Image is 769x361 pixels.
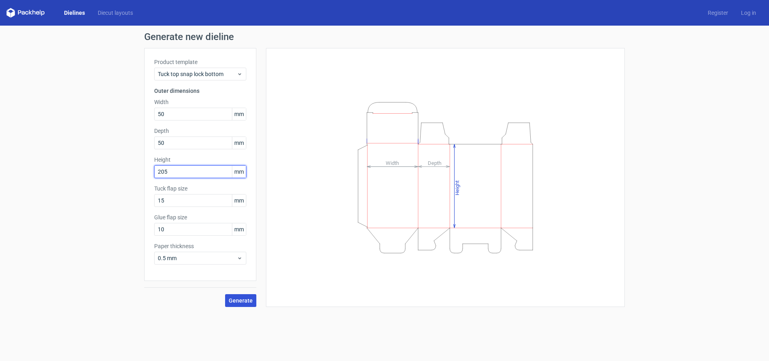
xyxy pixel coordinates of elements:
[58,9,91,17] a: Dielines
[158,254,237,262] span: 0.5 mm
[154,213,246,221] label: Glue flap size
[154,58,246,66] label: Product template
[386,160,399,166] tspan: Width
[158,70,237,78] span: Tuck top snap lock bottom
[229,298,253,303] span: Generate
[154,127,246,135] label: Depth
[232,166,246,178] span: mm
[91,9,139,17] a: Diecut layouts
[232,108,246,120] span: mm
[232,223,246,235] span: mm
[154,156,246,164] label: Height
[232,195,246,207] span: mm
[154,98,246,106] label: Width
[735,9,763,17] a: Log in
[454,180,460,195] tspan: Height
[154,87,246,95] h3: Outer dimensions
[154,185,246,193] label: Tuck flap size
[428,160,441,166] tspan: Depth
[232,137,246,149] span: mm
[154,242,246,250] label: Paper thickness
[701,9,735,17] a: Register
[225,294,256,307] button: Generate
[144,32,625,42] h1: Generate new dieline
